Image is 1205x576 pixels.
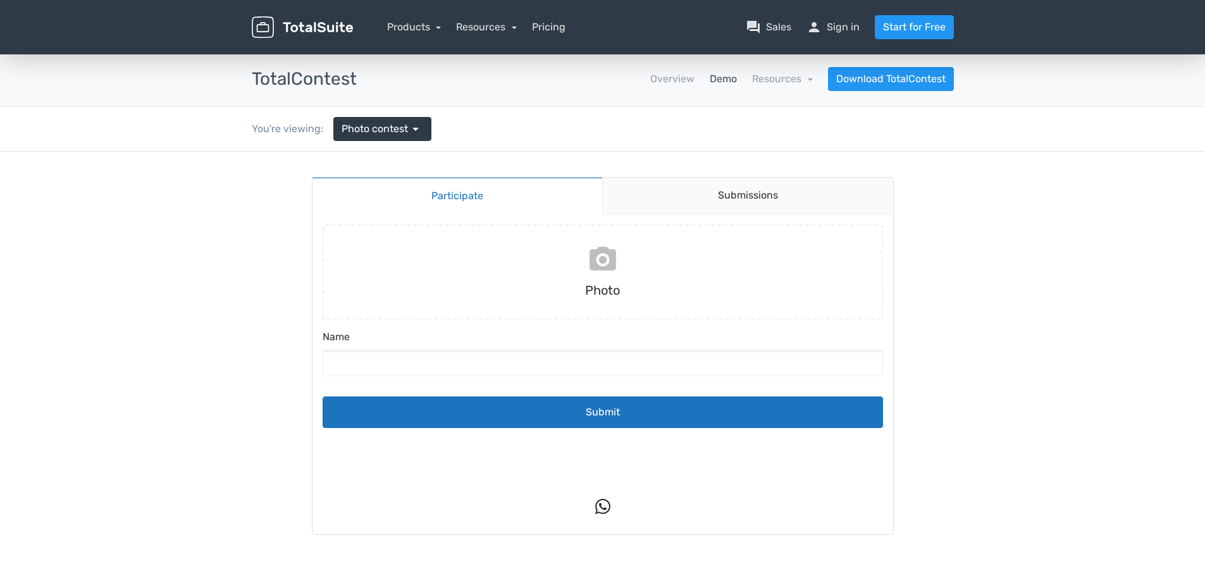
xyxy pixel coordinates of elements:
a: Demo [710,71,737,87]
a: Submissions [602,26,893,63]
a: Participate [312,25,603,63]
span: question_answer [746,20,761,35]
a: Products [387,21,442,33]
a: Download TotalContest [828,67,954,91]
div: You're viewing: [252,121,333,137]
button: Submit [323,245,883,276]
img: TotalSuite for WordPress [252,16,353,39]
a: personSign in [806,20,860,35]
a: Overview [650,71,695,87]
a: question_answerSales [746,20,791,35]
a: Resources [752,73,813,85]
h3: TotalContest [252,70,357,89]
span: person [806,20,822,35]
a: Pricing [532,20,565,35]
a: Resources [456,21,517,33]
span: Photo contest [342,121,408,137]
a: Photo contest arrow_drop_down [333,117,431,141]
a: Start for Free [875,15,954,39]
label: Name [323,178,883,198]
span: arrow_drop_down [408,121,423,137]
